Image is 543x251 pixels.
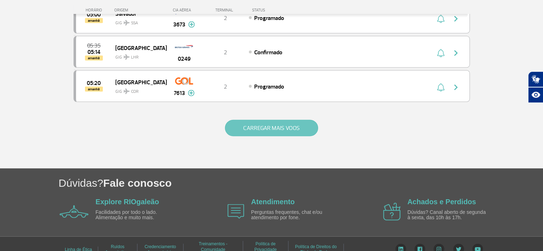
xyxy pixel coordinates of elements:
h1: Dúvidas? [59,176,543,190]
span: COR [131,89,139,95]
span: 2025-08-28 05:14:00 [87,50,100,55]
span: Programado [254,83,284,90]
span: amanhã [85,87,103,92]
img: mais-info-painel-voo.svg [188,21,195,28]
span: amanhã [85,56,103,61]
img: destiny_airplane.svg [124,54,130,60]
p: Dúvidas? Canal aberto de segunda à sexta, das 10h às 17h. [407,210,489,221]
img: airplane icon [60,205,89,218]
span: GIG [115,16,161,26]
span: 2025-08-28 05:20:00 [87,81,101,86]
span: [GEOGRAPHIC_DATA] [115,43,161,52]
div: ORIGEM [114,8,166,12]
img: sino-painel-voo.svg [437,49,444,57]
span: Programado [254,15,284,22]
span: Confirmado [254,49,282,56]
span: SSA [131,20,138,26]
span: 3673 [173,20,185,29]
img: mais-info-painel-voo.svg [188,90,195,96]
span: 0249 [178,55,191,63]
span: 2 [224,15,227,22]
div: CIA AÉREA [166,8,202,12]
p: Facilidades por todo o lado. Alimentação e muito mais. [96,210,178,221]
a: Atendimento [251,198,295,206]
img: airplane icon [383,203,401,221]
span: GIG [115,50,161,61]
span: 2 [224,49,227,56]
img: seta-direita-painel-voo.svg [452,83,460,92]
img: sino-painel-voo.svg [437,83,444,92]
p: Perguntas frequentes, chat e/ou atendimento por fone. [251,210,333,221]
span: LHR [131,54,139,61]
span: 2025-08-28 05:35:00 [87,43,101,48]
button: CARREGAR MAIS VOOS [225,120,318,136]
span: 7613 [174,89,185,97]
img: destiny_airplane.svg [124,89,130,94]
div: Plugin de acessibilidade da Hand Talk. [528,71,543,103]
button: Abrir recursos assistivos. [528,87,543,103]
img: destiny_airplane.svg [124,20,130,26]
span: amanhã [85,18,103,23]
a: Achados e Perdidos [407,198,476,206]
span: Fale conosco [103,177,172,189]
span: [GEOGRAPHIC_DATA] [115,77,161,87]
img: seta-direita-painel-voo.svg [452,15,460,23]
div: TERMINAL [202,8,248,12]
div: HORÁRIO [76,8,115,12]
img: seta-direita-painel-voo.svg [452,49,460,57]
span: GIG [115,85,161,95]
div: STATUS [248,8,307,12]
a: Explore RIOgaleão [96,198,159,206]
img: sino-painel-voo.svg [437,15,444,23]
span: 2 [224,83,227,90]
button: Abrir tradutor de língua de sinais. [528,71,543,87]
img: airplane icon [227,204,244,219]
